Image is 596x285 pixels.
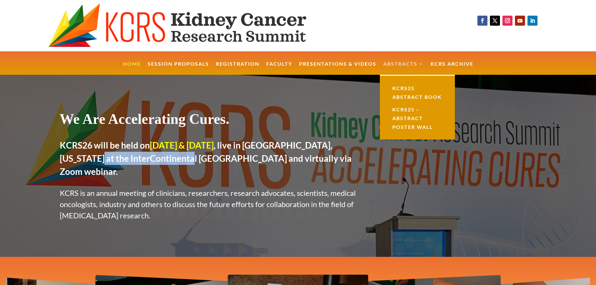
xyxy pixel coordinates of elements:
a: Session Proposals [148,62,209,75]
a: Follow on Youtube [515,16,525,26]
p: KCRS is an annual meeting of clinicians, researchers, research advocates, scientists, medical onc... [60,187,369,221]
a: Follow on X [490,16,500,26]
span: [DATE] & [DATE] [150,140,214,150]
img: KCRS generic logo wide [48,3,338,48]
h2: KCRS26 will be held on , live in [GEOGRAPHIC_DATA], [US_STATE] at the InterContinental [GEOGRAPHI... [60,139,369,181]
a: Home [123,62,141,75]
a: Faculty [266,62,292,75]
a: KCRS25 – Abstract Poster Wall [386,103,449,133]
a: Follow on Facebook [477,16,487,26]
a: KCRS25 Abstract Book [386,82,449,103]
a: Follow on LinkedIn [527,16,537,26]
h1: We Are Accelerating Cures. [60,110,369,131]
a: KCRS Archive [430,62,473,75]
a: Presentations & Videos [299,62,376,75]
a: Registration [216,62,259,75]
a: Follow on Instagram [502,16,512,26]
a: Abstracts [383,62,424,75]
